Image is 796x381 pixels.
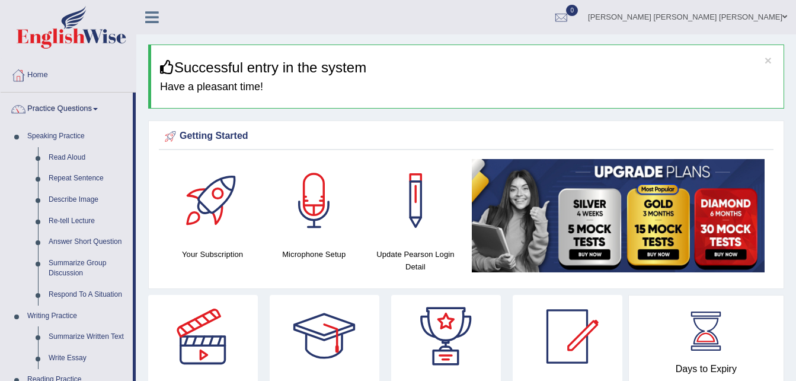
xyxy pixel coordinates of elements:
[43,326,133,348] a: Summarize Written Text
[43,231,133,253] a: Answer Short Question
[43,284,133,306] a: Respond To A Situation
[370,248,460,273] h4: Update Pearson Login Detail
[472,159,765,272] img: small5.jpg
[22,126,133,147] a: Speaking Practice
[160,60,775,75] h3: Successful entry in the system
[43,168,133,189] a: Repeat Sentence
[43,147,133,169] a: Read Aloud
[1,59,136,88] a: Home
[642,364,771,374] h4: Days to Expiry
[168,248,257,261] h4: Your Subscription
[162,128,771,145] div: Getting Started
[566,5,578,16] span: 0
[43,253,133,284] a: Summarize Group Discussion
[22,306,133,327] a: Writing Practice
[1,93,133,122] a: Practice Questions
[43,211,133,232] a: Re-tell Lecture
[43,348,133,369] a: Write Essay
[43,189,133,211] a: Describe Image
[269,248,359,261] h4: Microphone Setup
[160,81,775,93] h4: Have a pleasant time!
[765,54,772,66] button: ×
